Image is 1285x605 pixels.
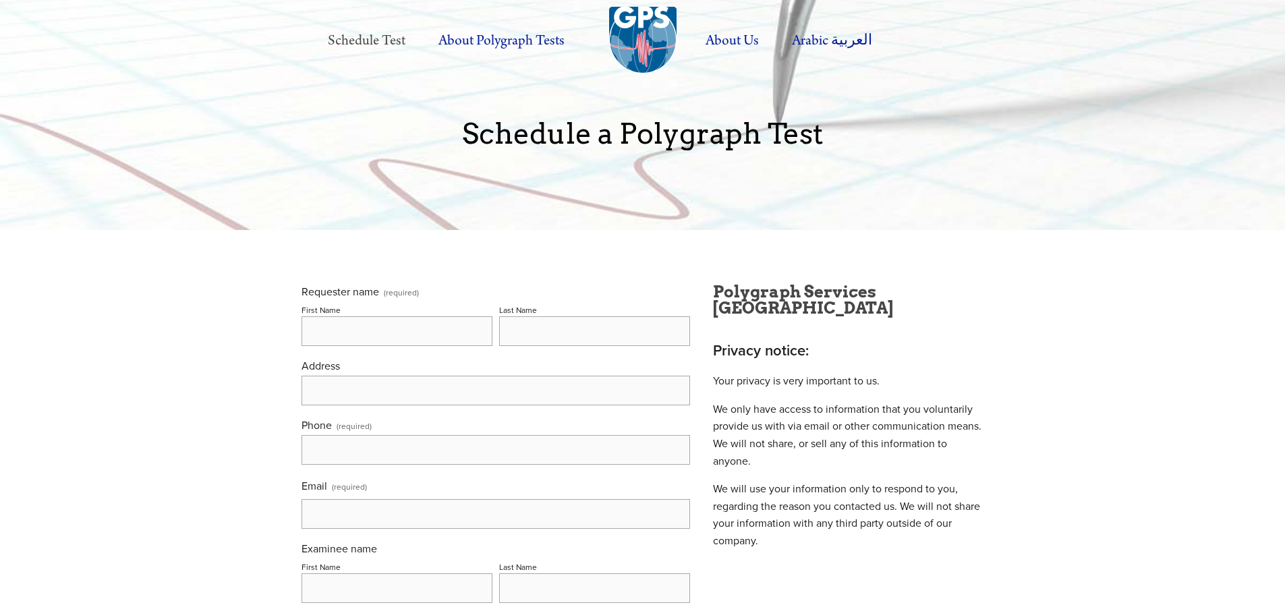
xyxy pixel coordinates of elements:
p: We only have access to information that you voluntarily provide us with via email or other commun... [713,401,984,469]
strong: Polygraph Services [GEOGRAPHIC_DATA] [713,282,893,318]
div: First Name [302,304,341,316]
span: Email [302,478,327,493]
span: (required) [384,289,419,297]
a: Schedule Test [313,22,420,59]
span: (required) [337,422,372,430]
p: Your privacy is very important to us. [713,372,984,390]
label: About Us [691,22,774,59]
div: Last Name [499,561,537,573]
div: Last Name [499,304,537,316]
h3: Privacy notice: [713,339,984,362]
label: Arabic العربية [777,22,887,59]
p: We will use your information only to respond to you, regarding the reason you contacted us. We wi... [713,480,984,549]
img: Global Polygraph & Security [609,7,677,74]
span: Address [302,358,340,373]
span: Requester name [302,284,379,299]
div: First Name [302,561,341,573]
span: Examinee name [302,541,377,556]
p: Schedule a Polygraph Test [302,118,984,149]
label: About Polygraph Tests [424,22,580,59]
span: (required) [332,477,367,496]
span: Phone [302,417,332,432]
